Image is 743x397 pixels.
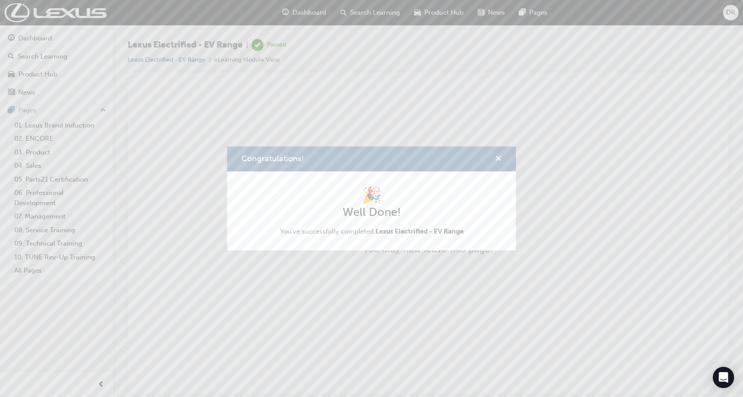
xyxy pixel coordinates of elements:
[495,155,502,163] span: cross-icon
[280,186,463,205] h1: 🎉
[4,133,583,149] div: 👋 Bye!
[280,226,463,237] span: You've successfully completed
[241,154,304,163] span: Congratulations!
[227,147,516,250] div: Congratulations!
[4,158,583,168] div: You may now leave this page.
[495,154,502,165] button: cross-icon
[280,205,463,219] h2: Well Done!
[713,367,734,388] div: Open Intercom Messenger
[375,227,463,235] span: Lexus Electrified - EV Range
